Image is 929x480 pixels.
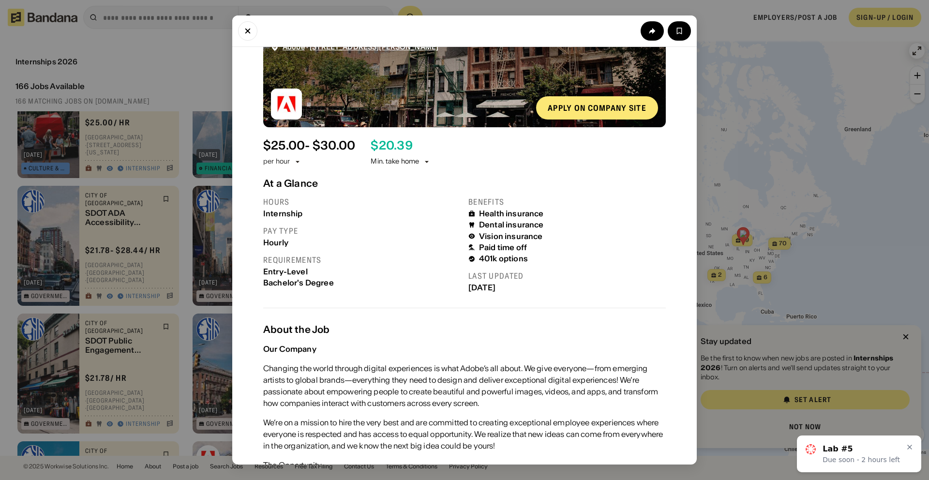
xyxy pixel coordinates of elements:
[263,226,461,236] div: Pay type
[371,157,431,166] div: Min. take home
[263,267,461,276] div: Entry-Level
[468,197,666,207] div: Benefits
[283,43,305,51] span: Adobe
[263,278,461,287] div: Bachelor's Degree
[263,139,355,153] div: $ 25.00 - $30.00
[263,178,666,189] div: At a Glance
[263,238,461,247] div: Hourly
[479,243,527,252] div: Paid time off
[263,324,666,335] div: About the Job
[263,157,290,166] div: per hour
[271,89,302,120] img: Adobe logo
[310,43,438,51] span: [STREET_ADDRESS][PERSON_NAME]
[283,43,438,51] div: ·
[548,104,646,112] div: Apply on company site
[263,197,461,207] div: Hours
[263,362,666,409] div: Changing the world through digital experiences is what Adobe’s all about. We give everyone—from e...
[479,254,528,263] div: 401k options
[263,417,666,451] div: We’re on a mission to hire the very best and are committed to creating exceptional employee exper...
[263,209,461,218] div: Internship
[371,139,412,153] div: $ 20.39
[263,255,461,265] div: Requirements
[468,271,666,281] div: Last updated
[468,283,666,292] div: [DATE]
[479,232,543,241] div: Vision insurance
[238,21,257,41] button: Close
[263,459,322,471] div: The Opportunity
[479,220,544,229] div: Dental insurance
[263,344,316,354] div: Our Company
[479,209,544,218] div: Health insurance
